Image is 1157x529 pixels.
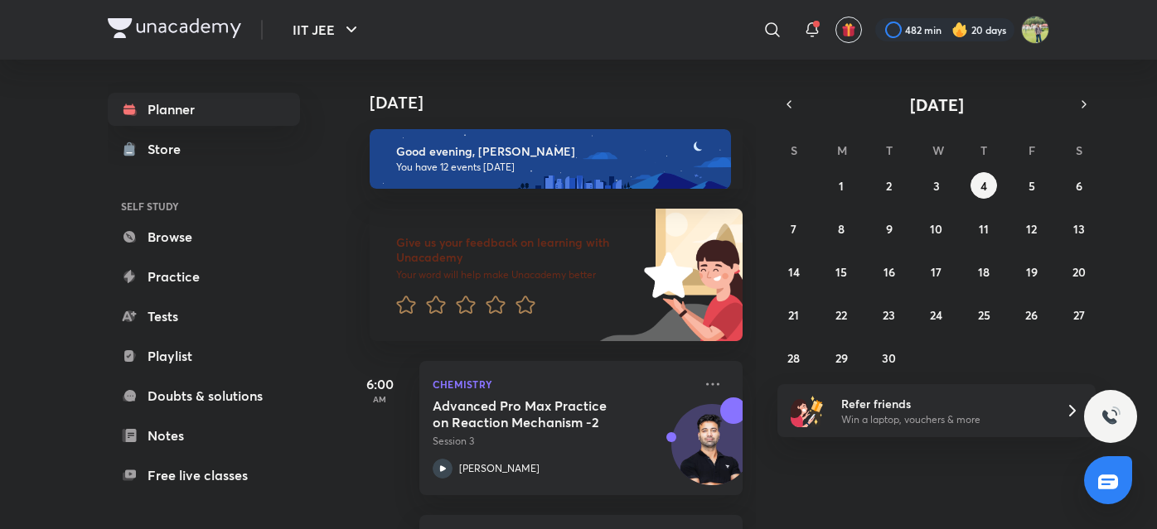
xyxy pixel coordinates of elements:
[971,172,997,199] button: September 4, 2025
[876,215,903,242] button: September 9, 2025
[787,350,800,366] abbr: September 28, 2025
[841,412,1045,427] p: Win a laptop, vouchers & more
[828,344,854,371] button: September 29, 2025
[108,93,300,126] a: Planner
[931,264,942,280] abbr: September 17, 2025
[1066,215,1092,242] button: September 13, 2025
[835,264,847,280] abbr: September 15, 2025
[108,339,300,373] a: Playlist
[951,22,968,38] img: streak
[1066,172,1092,199] button: September 6, 2025
[841,22,856,37] img: avatar
[930,221,942,237] abbr: September 10, 2025
[108,18,241,42] a: Company Logo
[978,264,990,280] abbr: September 18, 2025
[1026,264,1038,280] abbr: September 19, 2025
[1066,258,1092,285] button: September 20, 2025
[837,142,847,158] abbr: Monday
[433,397,639,430] h5: Advanced Pro Max Practice on Reaction Mechanism -2
[1019,301,1045,328] button: September 26, 2025
[923,215,950,242] button: September 10, 2025
[108,132,300,166] a: Store
[1021,16,1049,44] img: KRISH JINDAL
[828,301,854,328] button: September 22, 2025
[882,350,896,366] abbr: September 30, 2025
[346,394,413,404] p: AM
[801,93,1072,116] button: [DATE]
[980,178,987,194] abbr: September 4, 2025
[1076,178,1082,194] abbr: September 6, 2025
[788,307,799,323] abbr: September 21, 2025
[283,13,371,46] button: IIT JEE
[1019,215,1045,242] button: September 12, 2025
[978,307,990,323] abbr: September 25, 2025
[788,264,800,280] abbr: September 14, 2025
[876,258,903,285] button: September 16, 2025
[672,413,752,493] img: Avatar
[1019,258,1045,285] button: September 19, 2025
[828,258,854,285] button: September 15, 2025
[1072,264,1086,280] abbr: September 20, 2025
[979,221,989,237] abbr: September 11, 2025
[396,235,638,265] h6: Give us your feedback on learning with Unacademy
[588,209,743,341] img: feedback_image
[148,139,191,159] div: Store
[839,178,844,194] abbr: September 1, 2025
[876,172,903,199] button: September 2, 2025
[886,178,892,194] abbr: September 2, 2025
[108,220,300,253] a: Browse
[108,260,300,293] a: Practice
[781,258,807,285] button: September 14, 2025
[971,301,997,328] button: September 25, 2025
[781,215,807,242] button: September 7, 2025
[886,221,893,237] abbr: September 9, 2025
[971,258,997,285] button: September 18, 2025
[876,301,903,328] button: September 23, 2025
[1025,307,1038,323] abbr: September 26, 2025
[370,129,731,189] img: evening
[791,394,824,427] img: referral
[108,300,300,333] a: Tests
[1029,142,1035,158] abbr: Friday
[1029,178,1035,194] abbr: September 5, 2025
[828,215,854,242] button: September 8, 2025
[923,301,950,328] button: September 24, 2025
[396,144,716,159] h6: Good evening, [PERSON_NAME]
[1076,142,1082,158] abbr: Saturday
[791,142,797,158] abbr: Sunday
[930,307,942,323] abbr: September 24, 2025
[370,93,759,113] h4: [DATE]
[108,18,241,38] img: Company Logo
[910,94,964,116] span: [DATE]
[396,161,716,174] p: You have 12 events [DATE]
[781,301,807,328] button: September 21, 2025
[923,172,950,199] button: September 3, 2025
[1019,172,1045,199] button: September 5, 2025
[835,17,862,43] button: avatar
[932,142,944,158] abbr: Wednesday
[1073,307,1085,323] abbr: September 27, 2025
[433,434,693,449] p: Session 3
[883,307,895,323] abbr: September 23, 2025
[433,374,693,394] p: Chemistry
[876,344,903,371] button: September 30, 2025
[933,178,940,194] abbr: September 3, 2025
[980,142,987,158] abbr: Thursday
[108,419,300,452] a: Notes
[883,264,895,280] abbr: September 16, 2025
[886,142,893,158] abbr: Tuesday
[971,215,997,242] button: September 11, 2025
[791,221,796,237] abbr: September 7, 2025
[841,395,1045,412] h6: Refer friends
[108,459,300,492] a: Free live classes
[108,379,300,412] a: Doubts & solutions
[835,307,847,323] abbr: September 22, 2025
[1073,221,1085,237] abbr: September 13, 2025
[923,258,950,285] button: September 17, 2025
[1026,221,1037,237] abbr: September 12, 2025
[781,344,807,371] button: September 28, 2025
[838,221,845,237] abbr: September 8, 2025
[459,461,540,476] p: [PERSON_NAME]
[346,374,413,394] h5: 6:00
[1066,301,1092,328] button: September 27, 2025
